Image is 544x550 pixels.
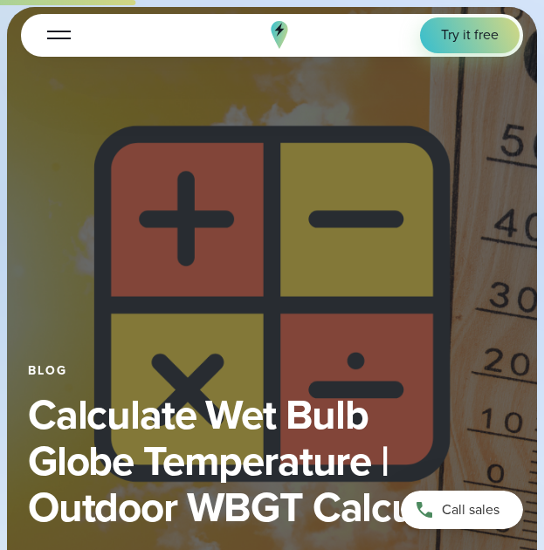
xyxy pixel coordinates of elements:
div: Blog [28,364,516,378]
a: Try it free [420,17,520,53]
span: Call sales [442,500,499,520]
span: Try it free [441,25,499,45]
h1: Calculate Wet Bulb Globe Temperature | Outdoor WBGT Calculator [28,392,516,531]
a: Call sales [401,491,523,529]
